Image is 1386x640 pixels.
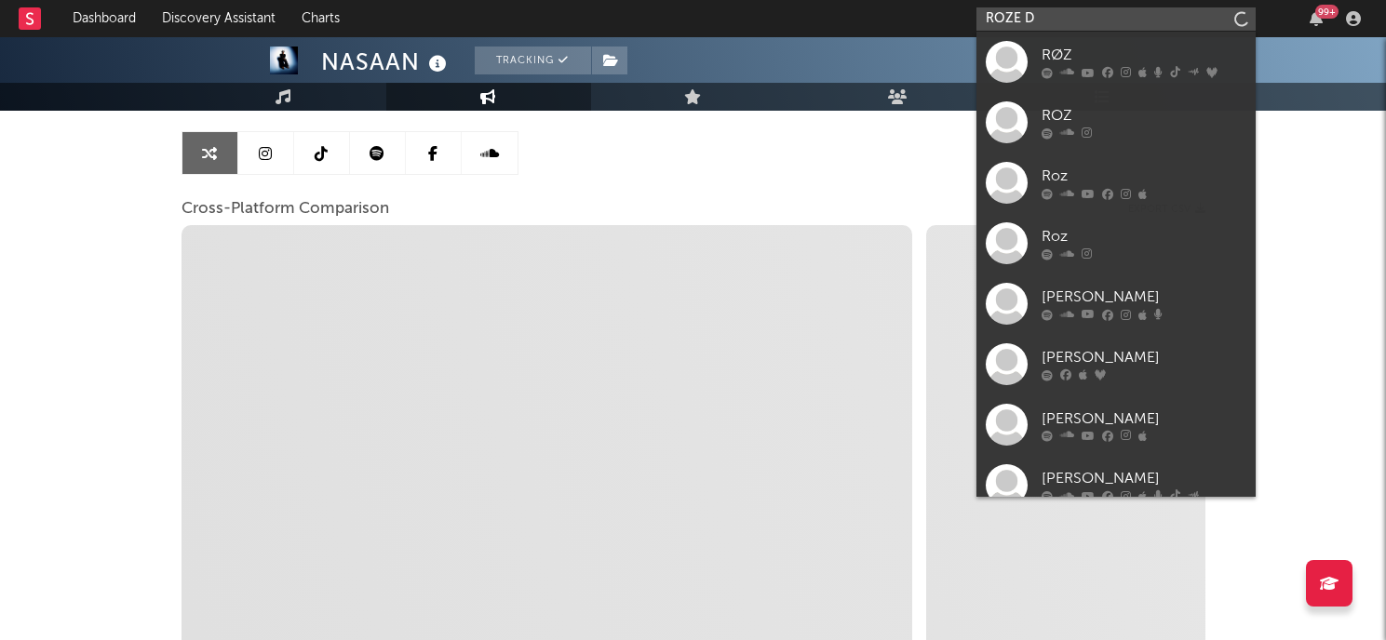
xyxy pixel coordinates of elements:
[1042,407,1246,430] div: [PERSON_NAME]
[1042,287,1246,309] div: [PERSON_NAME]
[1315,5,1339,19] div: 99 +
[1042,468,1246,490] div: [PERSON_NAME]
[321,47,451,77] div: NASAAN
[976,213,1256,273] a: Roz
[182,198,389,220] span: Cross-Platform Comparison
[1042,105,1246,127] div: ROZ
[976,153,1256,213] a: Roz
[976,455,1256,515] a: [PERSON_NAME]
[976,334,1256,394] a: [PERSON_NAME]
[1310,11,1323,26] button: 99+
[976,32,1256,92] a: RØZ
[976,394,1256,455] a: [PERSON_NAME]
[475,47,591,74] button: Tracking
[976,273,1256,334] a: [PERSON_NAME]
[976,7,1256,31] input: Search for artists
[1042,166,1246,188] div: Roz
[976,92,1256,153] a: ROZ
[1042,45,1246,67] div: RØZ
[1042,226,1246,248] div: Roz
[1042,347,1246,369] div: [PERSON_NAME]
